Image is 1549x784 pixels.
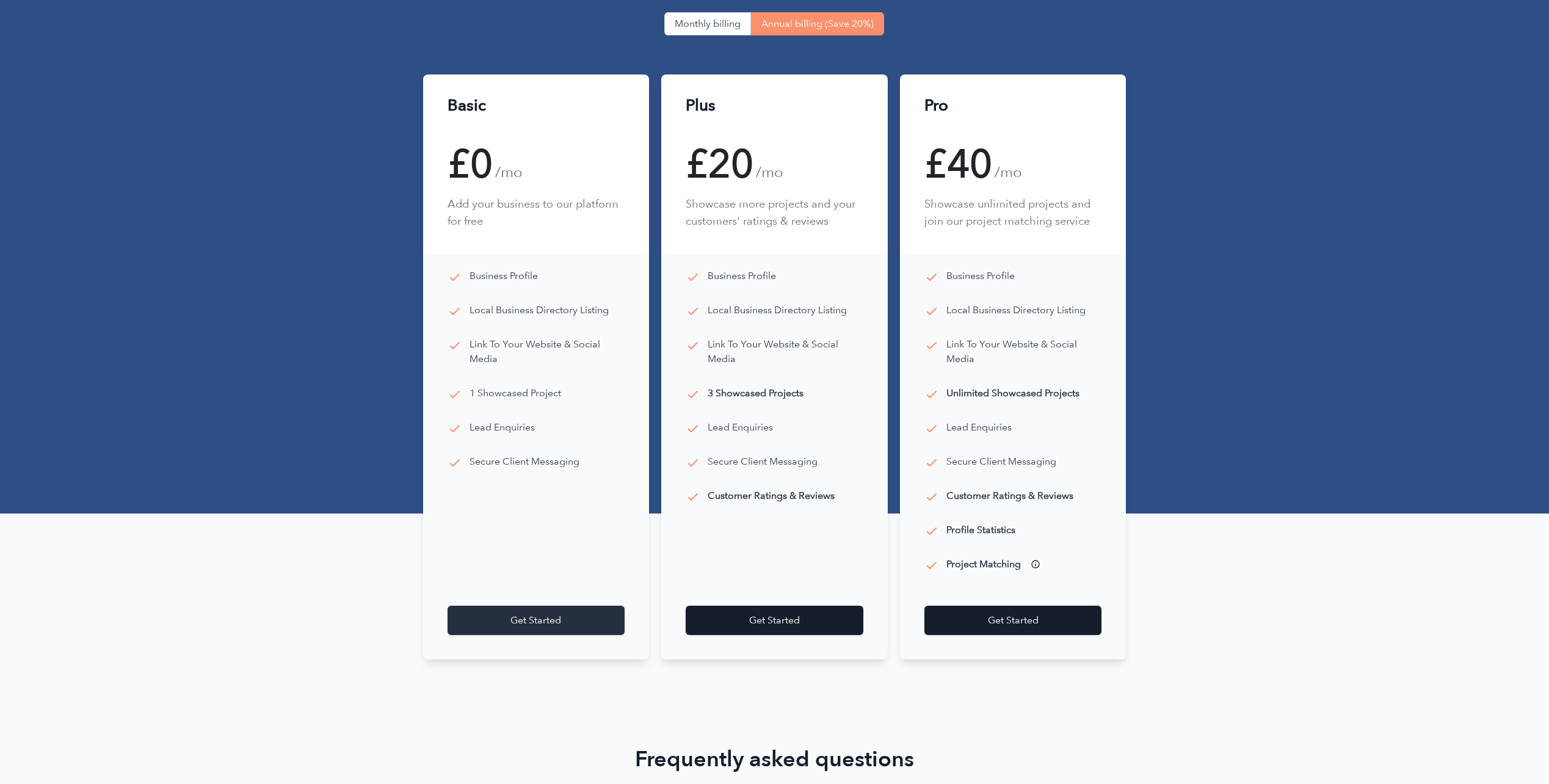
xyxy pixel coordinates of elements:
p: Showcase more projects and your customers' ratings & reviews [686,195,863,230]
p: Link To Your Website & Social Media [470,337,625,366]
a: Get Started [686,606,863,635]
p: Secure Client Messaging [708,454,818,469]
p: Local Business Directory Listing [708,303,847,318]
p: Customer Ratings & Reviews [708,488,835,503]
p: Customer Ratings & Reviews [946,488,1073,503]
p: Secure Client Messaging [946,454,1056,469]
p: Local Business Directory Listing [470,303,609,318]
a: Get Started [924,606,1102,635]
p: Profile Statistics [946,523,1015,537]
p: Link To Your Website & Social Media [708,337,863,366]
p: Lead Enquiries [946,420,1012,435]
span: /mo [756,162,783,182]
div: £0 [448,144,625,183]
h2: Frequently asked questions [540,747,1009,772]
h3: Plus [686,99,716,112]
span: /mo [995,162,1022,182]
p: Add your business to our platform for free [448,195,625,230]
h3: Pro [924,99,948,112]
p: 3 Showcased Projects [708,386,804,401]
p: Secure Client Messaging [470,454,579,469]
span: /mo [495,162,523,182]
button: Annual billing (Save 20%) [751,12,884,35]
h3: Basic [448,99,486,112]
div: £20 [686,144,863,183]
p: Business Profile [708,269,776,283]
p: Showcase unlimited projects and join our project matching service [924,195,1102,230]
p: Unlimited Showcased Projects [946,386,1079,401]
p: Local Business Directory Listing [946,303,1086,318]
div: £40 [924,144,1102,183]
p: Link To Your Website & Social Media [946,337,1102,366]
p: Project Matching [946,557,1021,572]
p: Business Profile [470,269,538,283]
button: Monthly billing [664,12,751,35]
p: 1 Showcased Project [470,386,561,401]
p: Lead Enquiries [470,420,535,435]
p: Lead Enquiries [708,420,773,435]
p: Business Profile [946,269,1015,283]
a: Get Started [448,606,625,635]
